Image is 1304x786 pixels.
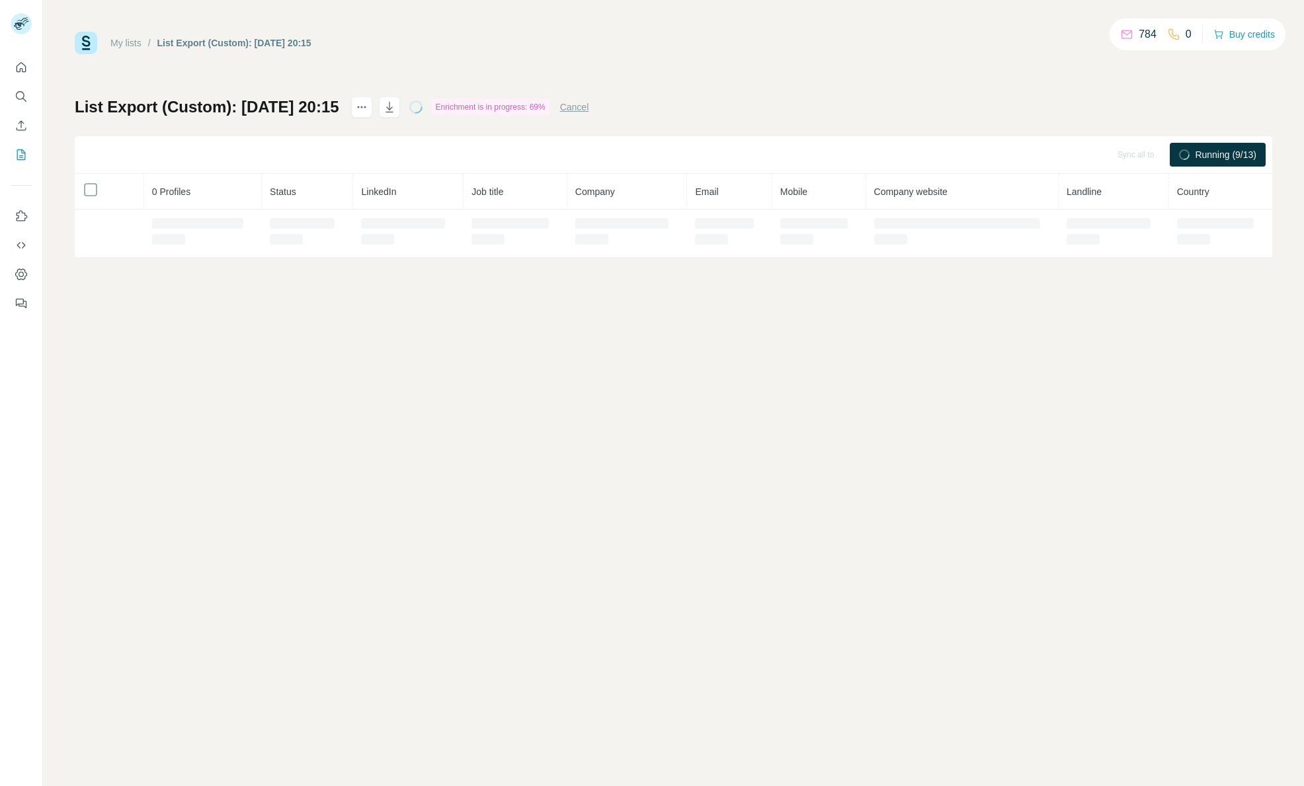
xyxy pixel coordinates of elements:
button: Feedback [11,292,32,315]
span: Running (9/13) [1195,148,1256,161]
span: Landline [1067,186,1102,197]
span: Job title [471,186,503,197]
button: actions [351,97,372,118]
div: Enrichment is in progress: 69% [432,99,550,115]
li: / [148,36,151,50]
span: Country [1177,186,1209,197]
button: My lists [11,143,32,167]
span: LinkedIn [361,186,396,197]
p: 0 [1186,26,1192,42]
div: List Export (Custom): [DATE] 20:15 [157,36,311,50]
span: Company website [874,186,948,197]
span: Status [270,186,296,197]
span: Email [695,186,718,197]
button: Buy credits [1213,25,1275,44]
h1: List Export (Custom): [DATE] 20:15 [75,97,339,118]
p: 784 [1139,26,1157,42]
button: Quick start [11,56,32,79]
a: My lists [110,38,142,48]
button: Use Surfe API [11,233,32,257]
span: Mobile [780,186,807,197]
span: Company [575,186,615,197]
img: Surfe Logo [75,32,97,54]
button: Cancel [560,100,589,114]
button: Search [11,85,32,108]
button: Use Surfe on LinkedIn [11,204,32,228]
button: Enrich CSV [11,114,32,138]
span: 0 Profiles [152,186,190,197]
button: Dashboard [11,262,32,286]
